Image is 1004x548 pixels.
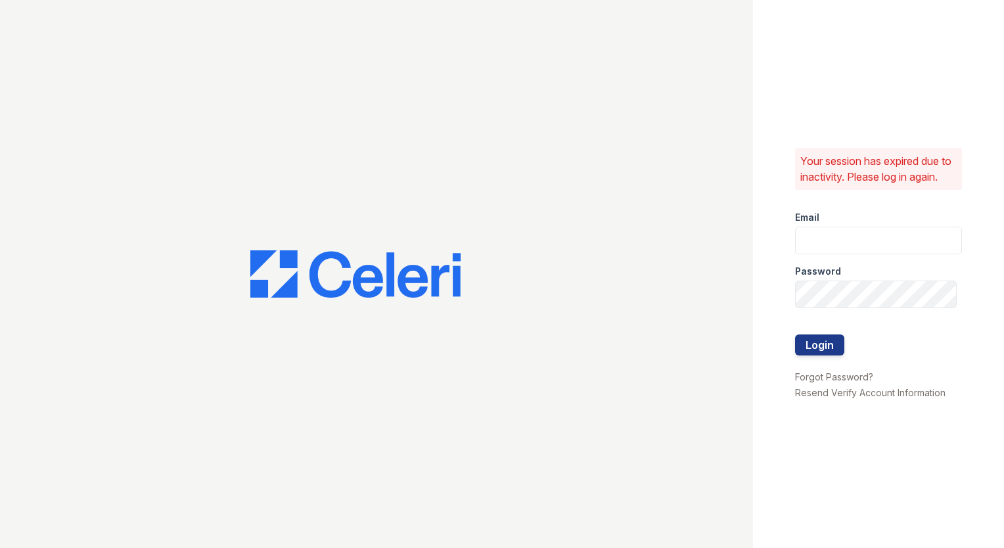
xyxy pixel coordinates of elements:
label: Password [795,265,841,278]
a: Resend Verify Account Information [795,387,946,398]
a: Forgot Password? [795,371,873,382]
p: Your session has expired due to inactivity. Please log in again. [800,153,957,185]
label: Email [795,211,819,224]
img: CE_Logo_Blue-a8612792a0a2168367f1c8372b55b34899dd931a85d93a1a3d3e32e68fde9ad4.png [250,250,461,298]
button: Login [795,334,844,355]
